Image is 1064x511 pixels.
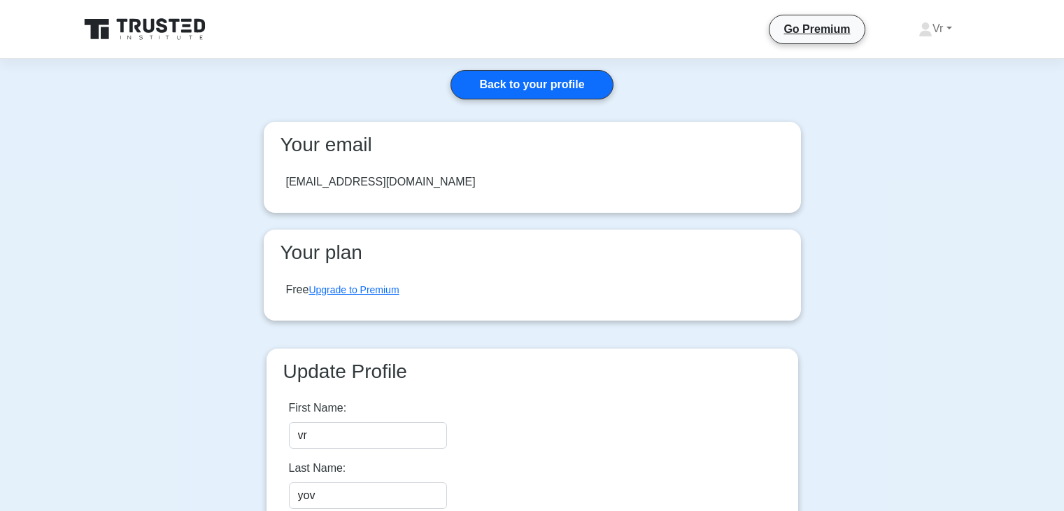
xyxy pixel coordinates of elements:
[775,20,858,38] a: Go Premium
[275,241,790,265] h3: Your plan
[289,400,347,416] label: First Name:
[451,70,613,99] a: Back to your profile
[286,174,476,190] div: [EMAIL_ADDRESS][DOMAIN_NAME]
[308,284,399,295] a: Upgrade to Premium
[275,133,790,157] h3: Your email
[885,15,985,43] a: Vr
[286,281,399,298] div: Free
[289,460,346,477] label: Last Name:
[278,360,787,384] h3: Update Profile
